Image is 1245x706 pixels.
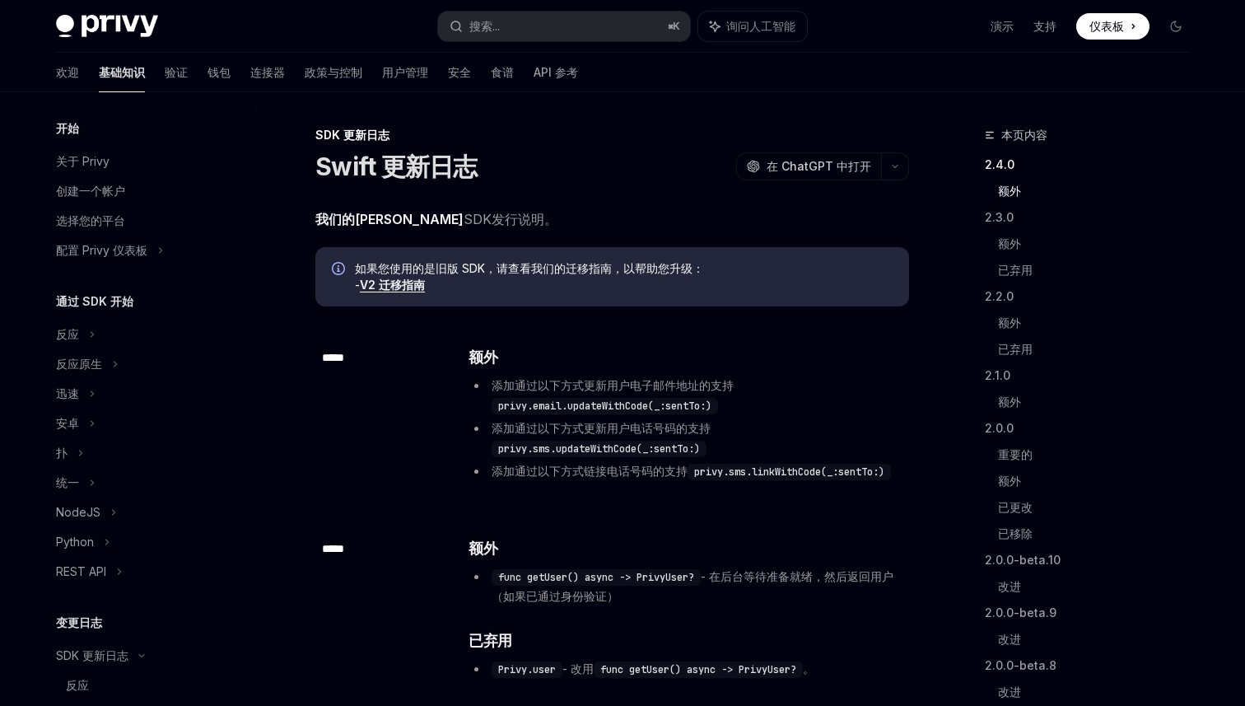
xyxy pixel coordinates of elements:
font: 演示 [991,19,1014,33]
code: func getUser() async -> PrivyUser? [594,662,803,678]
a: 关于 Privy [43,147,254,176]
font: 验证 [165,65,188,79]
font: 已弃用 [998,342,1033,356]
font: 反应 [56,327,79,341]
button: 搜索...⌘K [438,12,690,41]
a: 创建一个帐户 [43,176,254,206]
a: 反应 [43,671,254,700]
a: 钱包 [207,53,231,92]
font: ⌘ [668,20,673,32]
font: 添加通过以下方式更新用户电子邮件地址的支持 [492,378,734,392]
a: 重要的 [998,442,1202,468]
font: 已移除 [998,526,1033,540]
font: 用户管理 [382,65,428,79]
font: 在 ChatGPT 中打开 [767,159,871,173]
a: V2 迁移指南 [360,278,425,292]
font: 支持 [1033,19,1056,33]
font: 额外 [469,348,497,366]
font: 询问人工智能 [726,19,795,33]
font: 已更改 [998,500,1033,514]
font: 欢迎 [56,65,79,79]
font: 仪表板 [1089,19,1124,33]
button: 询问人工智能 [698,12,807,41]
font: 选择您的平台 [56,213,125,227]
font: 我们的[PERSON_NAME] [315,211,464,227]
a: 额外 [998,310,1202,336]
font: 钱包 [207,65,231,79]
font: 连接器 [250,65,285,79]
font: 额外 [998,184,1021,198]
font: 变更日志 [56,615,102,629]
font: K [673,20,680,32]
a: 支持 [1033,18,1056,35]
a: 已移除 [998,521,1202,547]
code: privy.email.updateWithCode(_:sentTo:) [492,398,718,414]
a: 我们的[PERSON_NAME] [315,211,464,228]
font: - [355,278,360,292]
button: 切换暗模式 [1163,13,1189,40]
img: 深色标志 [56,15,158,38]
font: 改进 [998,579,1021,593]
font: API 参考 [534,65,578,79]
font: 反应原生 [56,357,102,371]
font: 额外 [469,540,497,557]
font: 改进 [998,632,1021,646]
a: 改进 [998,679,1202,705]
font: 安卓 [56,416,79,430]
font: 配置 Privy 仪表板 [56,243,147,257]
font: - 在后台等待准备就绪，然后返回用户（如果已通过身份验证） [492,569,893,603]
a: 已更改 [998,494,1202,521]
font: 政策与控制 [305,65,362,79]
a: 演示 [991,18,1014,35]
a: 安全 [448,53,471,92]
font: 关于 Privy [56,154,110,168]
font: SDK 更新日志 [56,648,128,662]
font: 2.0.0-beta.10 [985,553,1061,567]
a: 选择您的平台 [43,206,254,236]
svg: 信息 [332,262,348,278]
a: API 参考 [534,53,578,92]
a: 2.1.0 [985,362,1202,389]
a: 政策与控制 [305,53,362,92]
font: 创建一个帐户 [56,184,125,198]
font: 如果您使用的是旧版 SDK，请查看我们的迁移指南，以帮助您升级： [355,261,704,275]
font: 反应 [66,678,89,692]
code: privy.sms.linkWithCode(_:sentTo:) [688,464,891,480]
font: 添加通过以下方式更新用户电话号码的支持 [492,421,711,435]
font: 通过 SDK 开始 [56,294,133,308]
font: 2.4.0 [985,157,1014,171]
font: 。 [544,211,557,227]
font: 。 [803,662,814,676]
font: 额外 [998,236,1021,250]
font: 搜索... [469,19,500,33]
a: 验证 [165,53,188,92]
font: 已弃用 [469,632,512,649]
font: NodeJS [56,505,100,519]
a: 已弃用 [998,257,1202,283]
font: 食谱 [491,65,514,79]
a: 仪表板 [1076,13,1149,40]
font: 开始 [56,121,79,135]
font: - 改用 [562,662,594,676]
a: 2.4.0 [985,152,1202,178]
a: 改进 [998,626,1202,652]
font: 额外 [998,474,1021,488]
font: 重要的 [998,447,1033,461]
a: 2.0.0-beta.8 [985,652,1202,679]
font: 基础知识 [99,65,145,79]
a: 食谱 [491,53,514,92]
font: Swift 更新日志 [315,152,478,181]
font: SDK发行说明 [464,211,544,227]
font: 2.0.0-beta.9 [985,605,1056,620]
a: 连接器 [250,53,285,92]
font: 额外 [998,395,1021,409]
font: 本页内容 [1001,128,1047,142]
a: 额外 [998,231,1202,257]
font: 扑 [56,446,68,460]
a: 已弃用 [998,336,1202,362]
a: 改进 [998,573,1202,600]
font: 添加通过以下方式链接电话号码的支持 [492,464,688,478]
a: 2.2.0 [985,283,1202,310]
a: 2.3.0 [985,204,1202,231]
